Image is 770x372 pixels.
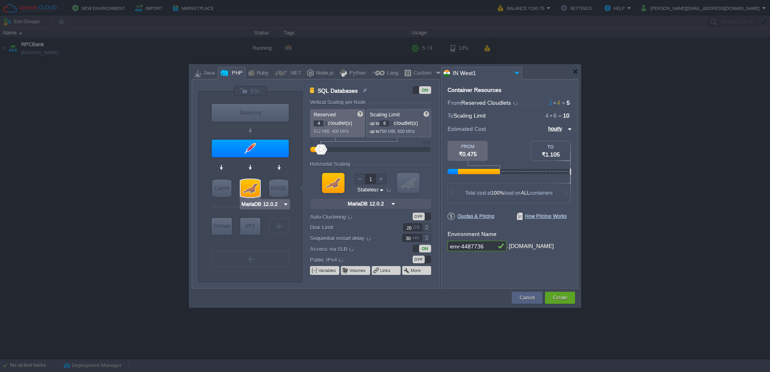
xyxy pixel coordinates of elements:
span: 4 [552,100,560,106]
div: ON [419,245,431,252]
div: Load Balancer [212,104,289,122]
button: Variables [318,267,337,274]
p: cloudlet(s) [370,118,428,126]
span: = [557,112,563,119]
div: Storage Containers [212,218,232,235]
button: More [411,267,421,274]
div: Elastic VPS [240,218,260,235]
div: sec [412,234,421,242]
div: Horizontal Scaling [310,161,352,167]
button: Volumes [349,267,367,274]
button: Links [380,267,391,274]
span: 5 [567,100,570,106]
span: Scaling Limit [454,112,486,119]
label: Auto-Clustering [310,212,391,221]
span: Estimated Cost [448,124,486,133]
span: Reserved [314,112,336,118]
span: 4 [545,112,549,119]
button: Cancel [520,294,535,302]
span: To [448,112,454,119]
div: Node.js [314,67,334,79]
div: Vertical Scaling per Node [310,100,368,105]
div: VPS [240,218,260,234]
div: .[DOMAIN_NAME] [507,241,554,252]
label: Public IPv4 [310,255,391,264]
span: 768 MiB, 600 MHz [379,129,415,134]
label: Sequential restart delay [310,234,391,242]
div: Python [347,67,366,79]
label: Environment Name [448,231,496,237]
div: Java [201,67,215,79]
div: Create New Layer [269,218,289,234]
div: OFF [413,213,425,220]
div: Balancing [212,104,289,122]
div: Storage [212,218,232,234]
div: TO [531,144,570,149]
div: Application Servers [212,140,289,157]
span: ₹0.475 [459,151,477,157]
span: up to [370,129,379,134]
div: OFF [413,256,425,263]
span: How Pricing Works [517,213,567,220]
span: = [560,100,567,106]
div: Container Resources [448,87,501,93]
label: Access via SLB [310,244,391,253]
div: GB [413,224,421,231]
span: up to [370,121,379,126]
div: SQL Databases [241,179,260,197]
label: Disk Limit [310,223,391,232]
span: ₹1.105 [542,151,560,158]
div: Ruby [254,67,269,79]
div: 0 [310,140,313,145]
span: + [552,100,557,106]
span: Quotas & Pricing [448,213,494,220]
span: + [549,112,553,119]
div: ON [419,86,431,94]
div: NoSQL [269,179,288,197]
span: 512 MiB, 400 MHz [314,129,349,134]
p: cloudlet(s) [314,118,362,126]
div: 512 [423,140,430,145]
div: Custom [411,67,434,79]
div: Create New Layer [212,251,289,267]
span: Reserved Cloudlets [461,100,519,106]
span: 6 [549,112,557,119]
div: Cache [212,179,231,197]
div: .NET [287,67,301,79]
span: Scaling Limit [370,112,400,118]
span: 1 [549,100,552,106]
span: 10 [563,112,569,119]
div: PHP [229,67,243,79]
button: Create [553,294,567,302]
div: NoSQL Databases [269,179,288,197]
div: Lang [385,67,398,79]
div: FROM [448,144,488,149]
span: From [448,100,461,106]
